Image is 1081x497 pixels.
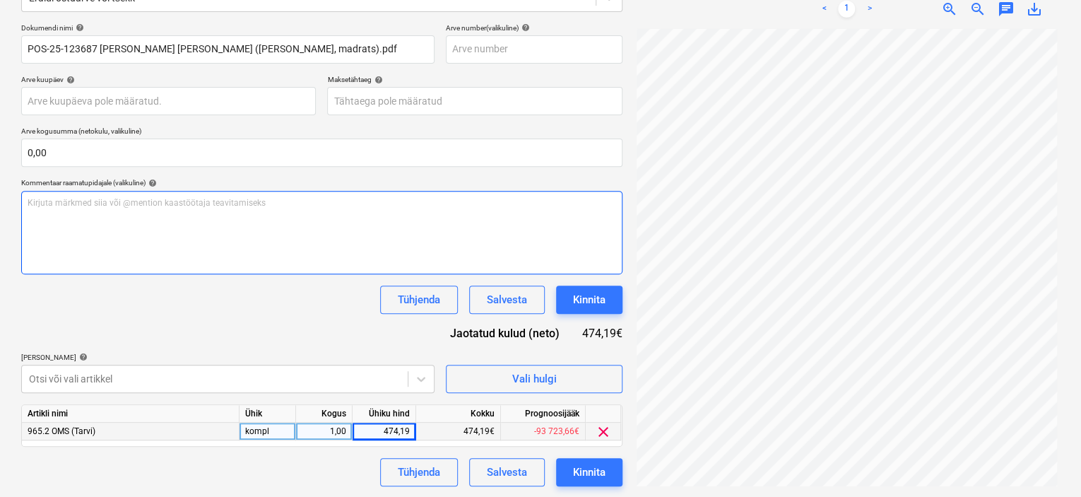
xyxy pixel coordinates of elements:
div: Jaotatud kulud (neto) [439,325,582,341]
input: Arve number [446,35,622,64]
div: Vali hulgi [512,370,556,388]
input: Tähtaega pole määratud [327,87,622,115]
button: Tühjenda [380,286,458,314]
div: Kogus [296,405,353,423]
div: 474,19€ [582,325,622,341]
button: Salvesta [469,286,545,314]
div: Salvesta [487,291,527,309]
span: help [519,23,530,32]
div: Prognoosijääk [501,405,586,423]
span: help [146,179,157,187]
span: zoom_out [969,1,986,18]
span: zoom_in [941,1,958,18]
span: clear [595,423,612,440]
span: help [64,76,75,84]
div: Artikli nimi [22,405,240,423]
span: 965.2 OMS (Tarvi) [28,426,95,436]
input: Dokumendi nimi [21,35,435,64]
div: Kinnita [573,463,606,481]
button: Vali hulgi [446,365,622,393]
div: Tühjenda [398,463,440,481]
iframe: Chat Widget [1010,429,1081,497]
div: Dokumendi nimi [21,23,435,33]
div: -93 723,66€ [501,423,586,440]
div: Arve kuupäev [21,75,316,84]
div: 474,19 [358,423,410,440]
div: [PERSON_NAME] [21,353,435,362]
p: Arve kogusumma (netokulu, valikuline) [21,127,622,139]
span: help [73,23,84,32]
a: Previous page [815,1,832,18]
div: Ühik [240,405,296,423]
button: Salvesta [469,458,545,486]
div: Salvesta [487,463,527,481]
input: Arve kogusumma (netokulu, valikuline) [21,139,622,167]
a: Next page [861,1,878,18]
div: Kinnita [573,291,606,309]
button: Tühjenda [380,458,458,486]
input: Arve kuupäeva pole määratud. [21,87,316,115]
div: Tühjenda [398,291,440,309]
div: kompl [240,423,296,440]
div: Maksetähtaeg [327,75,622,84]
button: Kinnita [556,286,622,314]
div: Kommentaar raamatupidajale (valikuline) [21,178,622,187]
span: chat [998,1,1015,18]
button: Kinnita [556,458,622,486]
span: save_alt [1026,1,1043,18]
div: Kokku [416,405,501,423]
div: Ühiku hind [353,405,416,423]
span: help [371,76,382,84]
a: Page 1 is your current page [838,1,855,18]
div: 1,00 [302,423,346,440]
div: 474,19€ [416,423,501,440]
div: Arve number (valikuline) [446,23,622,33]
span: help [76,353,88,361]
